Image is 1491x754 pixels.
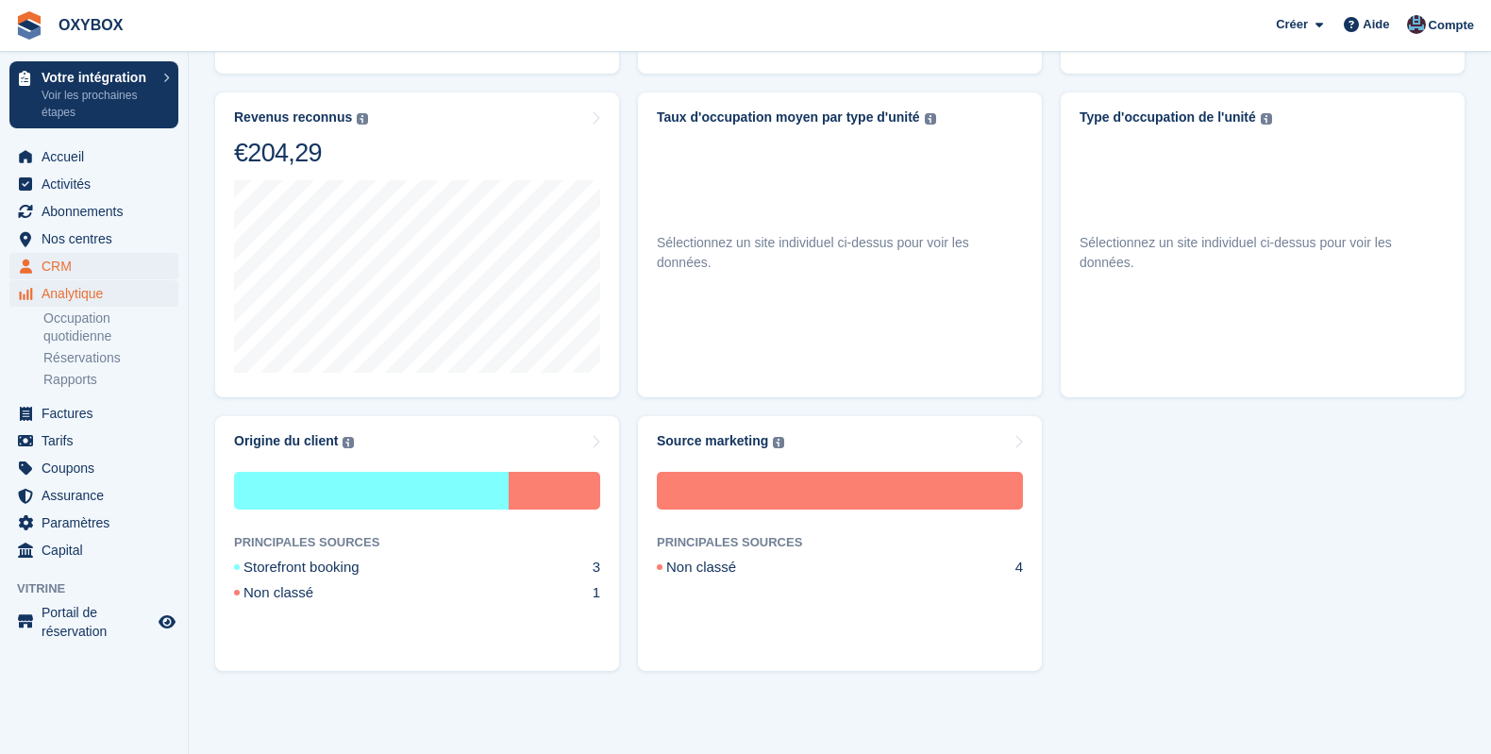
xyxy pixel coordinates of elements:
[42,482,155,509] span: Assurance
[17,579,188,598] span: Vitrine
[42,143,155,170] span: Accueil
[51,9,130,41] a: OXYBOX
[9,280,178,307] a: menu
[1429,16,1474,35] span: Compte
[42,603,155,641] span: Portail de réservation
[9,427,178,454] a: menu
[42,280,155,307] span: Analytique
[42,87,154,121] p: Voir les prochaines étapes
[657,109,920,126] div: Taux d'occupation moyen par type d'unité
[1276,15,1308,34] span: Créer
[657,557,781,578] div: Non classé
[234,433,338,449] div: Origine du client
[9,482,178,509] a: menu
[156,611,178,633] a: Boutique d'aperçu
[657,433,768,449] div: Source marketing
[9,603,178,641] a: menu
[43,371,178,389] a: Rapports
[42,537,155,563] span: Capital
[42,455,155,481] span: Coupons
[925,113,936,125] img: icon-info-grey-7440780725fd019a000dd9b08b2336e03edf1995a4989e88bcd33f0948082b44.svg
[234,137,368,169] div: €204,29
[15,11,43,40] img: stora-icon-8386f47178a22dfd0bd8f6a31ec36ba5ce8667c1dd55bd0f319d3a0aa187defe.svg
[9,61,178,128] a: Votre intégration Voir les prochaines étapes
[234,532,600,552] div: PRINCIPALES SOURCES
[234,582,359,604] div: Non classé
[773,437,784,448] img: icon-info-grey-7440780725fd019a000dd9b08b2336e03edf1995a4989e88bcd33f0948082b44.svg
[1080,233,1446,273] p: Sélectionnez un site individuel ci-dessus pour voir les données.
[234,472,509,510] div: Storefront booking
[657,233,1023,273] p: Sélectionnez un site individuel ci-dessus pour voir les données.
[42,510,155,536] span: Paramètres
[343,437,354,448] img: icon-info-grey-7440780725fd019a000dd9b08b2336e03edf1995a4989e88bcd33f0948082b44.svg
[1261,113,1272,125] img: icon-info-grey-7440780725fd019a000dd9b08b2336e03edf1995a4989e88bcd33f0948082b44.svg
[43,310,178,345] a: Occupation quotidienne
[509,472,600,510] div: Non classé
[9,537,178,563] a: menu
[42,253,155,279] span: CRM
[42,427,155,454] span: Tarifs
[657,532,1023,552] div: PRINCIPALES SOURCES
[9,400,178,427] a: menu
[593,557,600,578] div: 3
[1080,109,1256,126] div: Type d'occupation de l'unité
[42,400,155,427] span: Factures
[9,198,178,225] a: menu
[234,109,352,126] div: Revenus reconnus
[9,455,178,481] a: menu
[593,582,600,604] div: 1
[9,171,178,197] a: menu
[1363,15,1389,34] span: Aide
[42,226,155,252] span: Nos centres
[9,253,178,279] a: menu
[657,472,1023,510] div: Non classé
[42,198,155,225] span: Abonnements
[357,113,368,125] img: icon-info-grey-7440780725fd019a000dd9b08b2336e03edf1995a4989e88bcd33f0948082b44.svg
[9,226,178,252] a: menu
[43,349,178,367] a: Réservations
[42,71,154,84] p: Votre intégration
[1015,557,1023,578] div: 4
[9,510,178,536] a: menu
[42,171,155,197] span: Activités
[1407,15,1426,34] img: Oriana Devaux
[234,557,405,578] div: Storefront booking
[9,143,178,170] a: menu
